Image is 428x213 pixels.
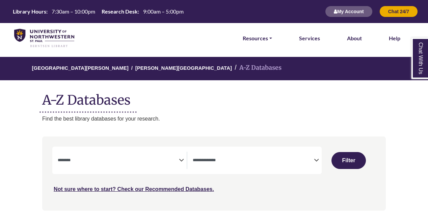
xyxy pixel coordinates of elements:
a: [GEOGRAPHIC_DATA][PERSON_NAME] [32,64,129,71]
nav: breadcrumb [42,57,386,80]
a: Hours Today [10,8,186,16]
a: Services [299,34,320,43]
nav: Search filters [42,136,386,210]
textarea: Filter [193,158,314,164]
a: Resources [243,34,272,43]
span: 9:00am – 5:00pm [143,8,184,15]
a: About [347,34,362,43]
button: Chat 24/7 [379,6,418,17]
a: [PERSON_NAME][GEOGRAPHIC_DATA] [135,64,232,71]
a: Help [389,34,400,43]
h1: A-Z Databases [42,87,386,108]
p: Find the best library databases for your research. [42,114,386,123]
a: Not sure where to start? Check our Recommended Databases. [54,186,214,192]
table: Hours Today [10,8,186,14]
button: My Account [325,6,373,17]
li: A-Z Databases [232,63,282,73]
th: Library Hours: [10,8,48,15]
th: Research Desk: [99,8,139,15]
a: My Account [325,8,373,14]
img: library_home [14,29,74,48]
span: 7:30am – 10:00pm [52,8,95,15]
a: Chat 24/7 [379,8,418,14]
button: Submit for Search Results [331,152,366,169]
textarea: Filter [58,158,179,164]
